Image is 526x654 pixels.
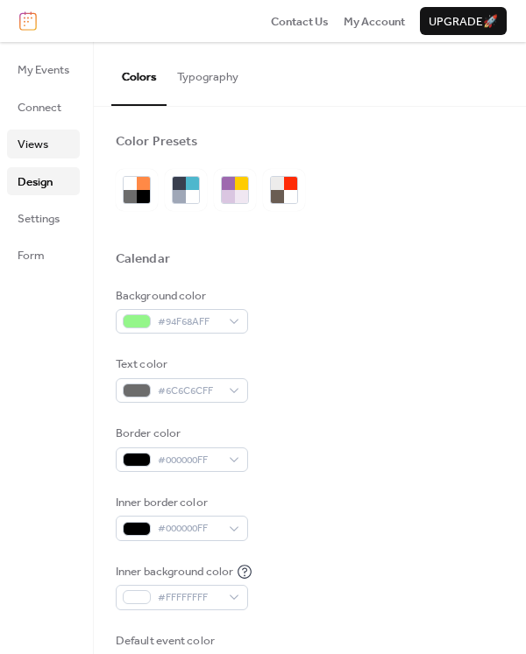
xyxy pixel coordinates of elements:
[420,7,507,35] button: Upgrade🚀
[116,494,245,511] div: Inner border color
[116,425,245,442] div: Border color
[429,13,498,31] span: Upgrade 🚀
[158,313,220,331] span: #94F68AFF
[158,383,220,400] span: #6C6C6CFF
[7,241,80,269] a: Form
[7,130,80,158] a: Views
[158,589,220,607] span: #FFFFFFFF
[116,632,245,650] div: Default event color
[116,133,197,151] div: Color Presets
[18,136,48,153] span: Views
[158,452,220,469] span: #000000FF
[7,167,80,195] a: Design
[116,250,170,268] div: Calendar
[7,55,80,83] a: My Events
[271,13,329,31] span: Contact Us
[18,173,53,191] span: Design
[7,204,80,232] a: Settings
[19,11,37,31] img: logo
[7,93,80,121] a: Connect
[116,355,245,373] div: Text color
[116,287,245,305] div: Background color
[344,12,405,30] a: My Account
[167,42,249,103] button: Typography
[18,247,45,264] span: Form
[18,61,69,79] span: My Events
[111,42,167,105] button: Colors
[116,563,233,580] div: Inner background color
[18,210,60,228] span: Settings
[344,13,405,31] span: My Account
[158,520,220,538] span: #000000FF
[271,12,329,30] a: Contact Us
[18,99,61,116] span: Connect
